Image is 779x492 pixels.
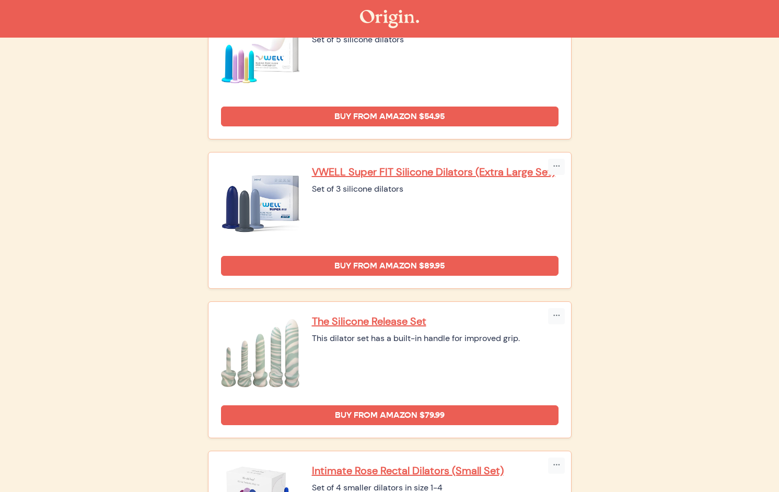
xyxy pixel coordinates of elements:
[221,107,559,126] a: Buy from Amazon $54.95
[221,256,559,276] a: Buy from Amazon $89.95
[312,314,559,328] a: The Silicone Release Set
[360,10,419,28] img: The Origin Shop
[312,332,559,345] div: This dilator set has a built-in handle for improved grip.
[221,314,299,393] img: The Silicone Release Set
[312,33,559,46] div: Set of 5 silicone dilators
[221,405,559,425] a: Buy from Amazon $79.99
[312,464,559,477] a: Intimate Rose Rectal Dilators (Small Set)
[221,165,299,243] img: VWELL Super FIT Silicone Dilators (Extra Large Set)
[312,165,559,179] a: VWELL Super FIT Silicone Dilators (Extra Large Set)
[312,183,559,195] div: Set of 3 silicone dilators
[221,16,299,94] img: VWELL Silicone Dilators (Full Set)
